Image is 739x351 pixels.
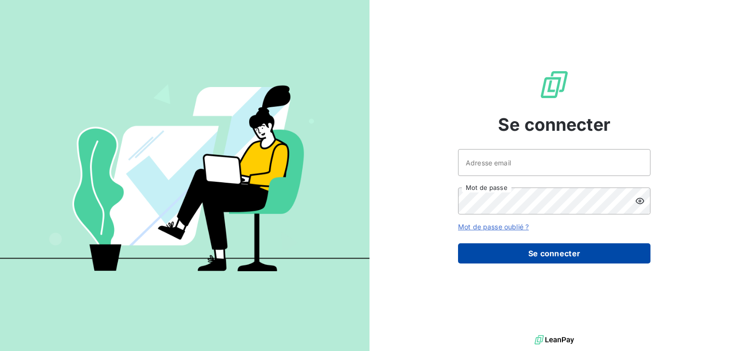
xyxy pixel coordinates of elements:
img: Logo LeanPay [539,69,570,100]
input: placeholder [458,149,650,176]
button: Se connecter [458,243,650,263]
img: logo [535,333,574,347]
span: Se connecter [498,112,611,138]
a: Mot de passe oublié ? [458,223,529,231]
